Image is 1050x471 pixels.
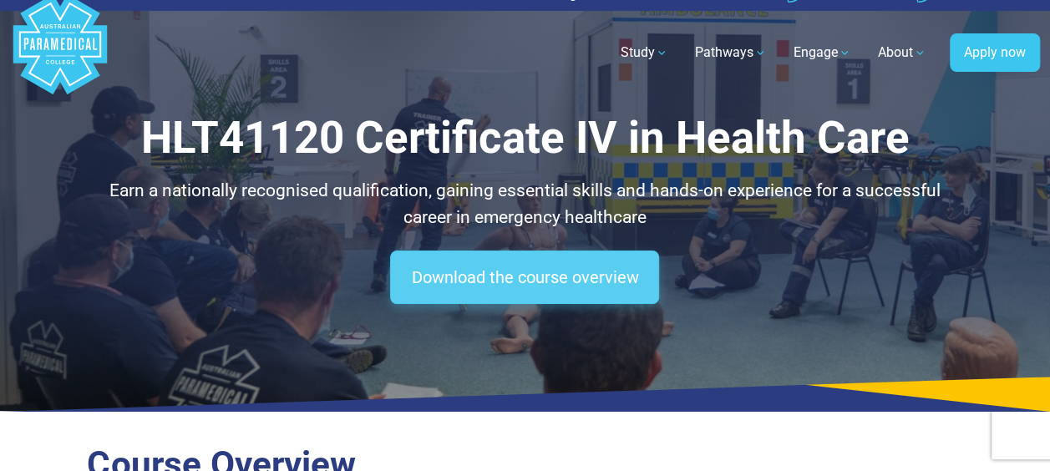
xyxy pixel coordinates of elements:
[685,29,777,76] a: Pathways
[10,11,110,95] a: Australian Paramedical College
[390,251,659,304] a: Download the course overview
[784,29,861,76] a: Engage
[868,29,936,76] a: About
[611,29,678,76] a: Study
[87,112,962,165] h1: HLT41120 Certificate IV in Health Care
[950,33,1040,72] a: Apply now
[87,178,962,230] p: Earn a nationally recognised qualification, gaining essential skills and hands-on experience for ...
